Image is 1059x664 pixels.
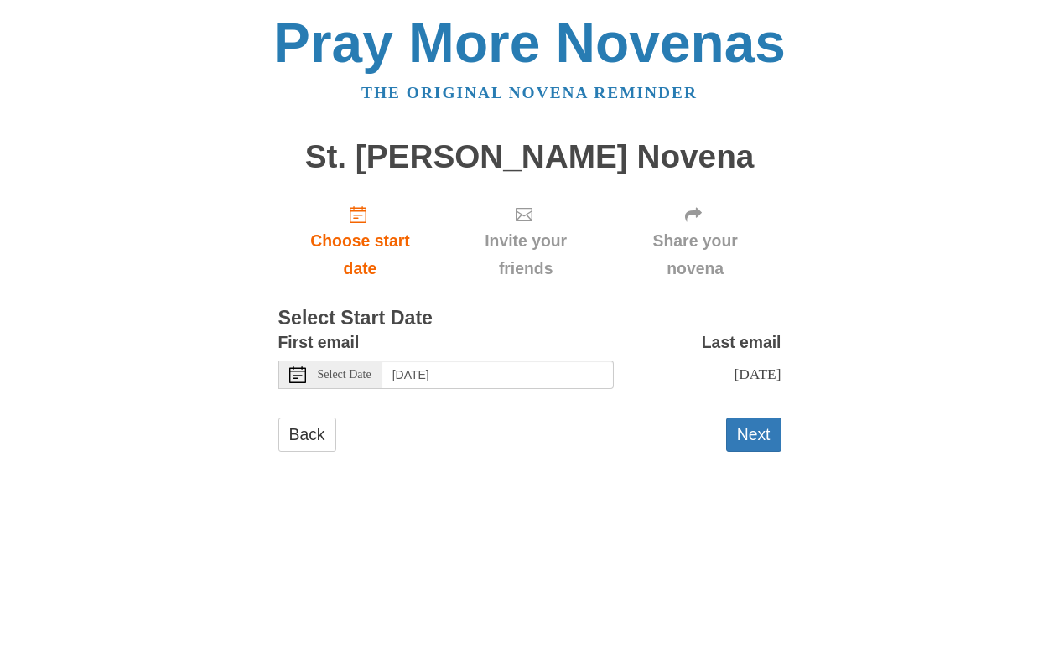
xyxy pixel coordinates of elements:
[726,418,781,452] button: Next
[318,369,371,381] span: Select Date
[734,366,781,382] span: [DATE]
[273,12,786,74] a: Pray More Novenas
[278,191,443,291] a: Choose start date
[278,329,360,356] label: First email
[626,227,765,283] span: Share your novena
[295,227,426,283] span: Choose start date
[278,139,781,175] h1: St. [PERSON_NAME] Novena
[610,191,781,291] div: Click "Next" to confirm your start date first.
[278,308,781,329] h3: Select Start Date
[278,418,336,452] a: Back
[459,227,592,283] span: Invite your friends
[702,329,781,356] label: Last email
[361,84,698,101] a: The original novena reminder
[442,191,609,291] div: Click "Next" to confirm your start date first.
